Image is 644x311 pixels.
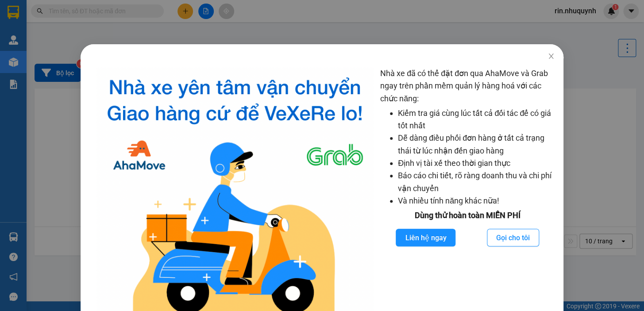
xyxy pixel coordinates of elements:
[380,209,555,222] div: Dùng thử hoàn toàn MIỄN PHÍ
[398,107,555,132] li: Kiểm tra giá cùng lúc tất cả đối tác để có giá tốt nhất
[398,157,555,169] li: Định vị tài xế theo thời gian thực
[398,195,555,207] li: Và nhiều tính năng khác nữa!
[396,229,455,246] button: Liên hệ ngay
[539,44,563,69] button: Close
[398,132,555,157] li: Dễ dàng điều phối đơn hàng ở tất cả trạng thái từ lúc nhận đến giao hàng
[496,232,530,243] span: Gọi cho tôi
[548,53,555,60] span: close
[487,229,539,246] button: Gọi cho tôi
[405,232,446,243] span: Liên hệ ngay
[398,169,555,195] li: Báo cáo chi tiết, rõ ràng doanh thu và chi phí vận chuyển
